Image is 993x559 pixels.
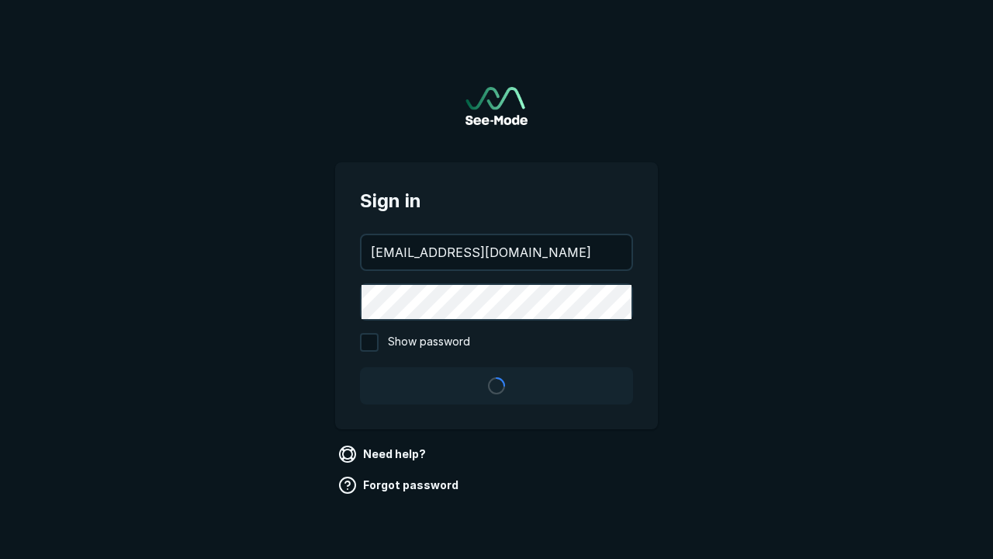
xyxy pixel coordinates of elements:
span: Sign in [360,187,633,215]
input: your@email.com [362,235,631,269]
span: Show password [388,333,470,352]
a: Go to sign in [465,87,528,125]
a: Need help? [335,442,432,467]
a: Forgot password [335,473,465,498]
img: See-Mode Logo [465,87,528,125]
